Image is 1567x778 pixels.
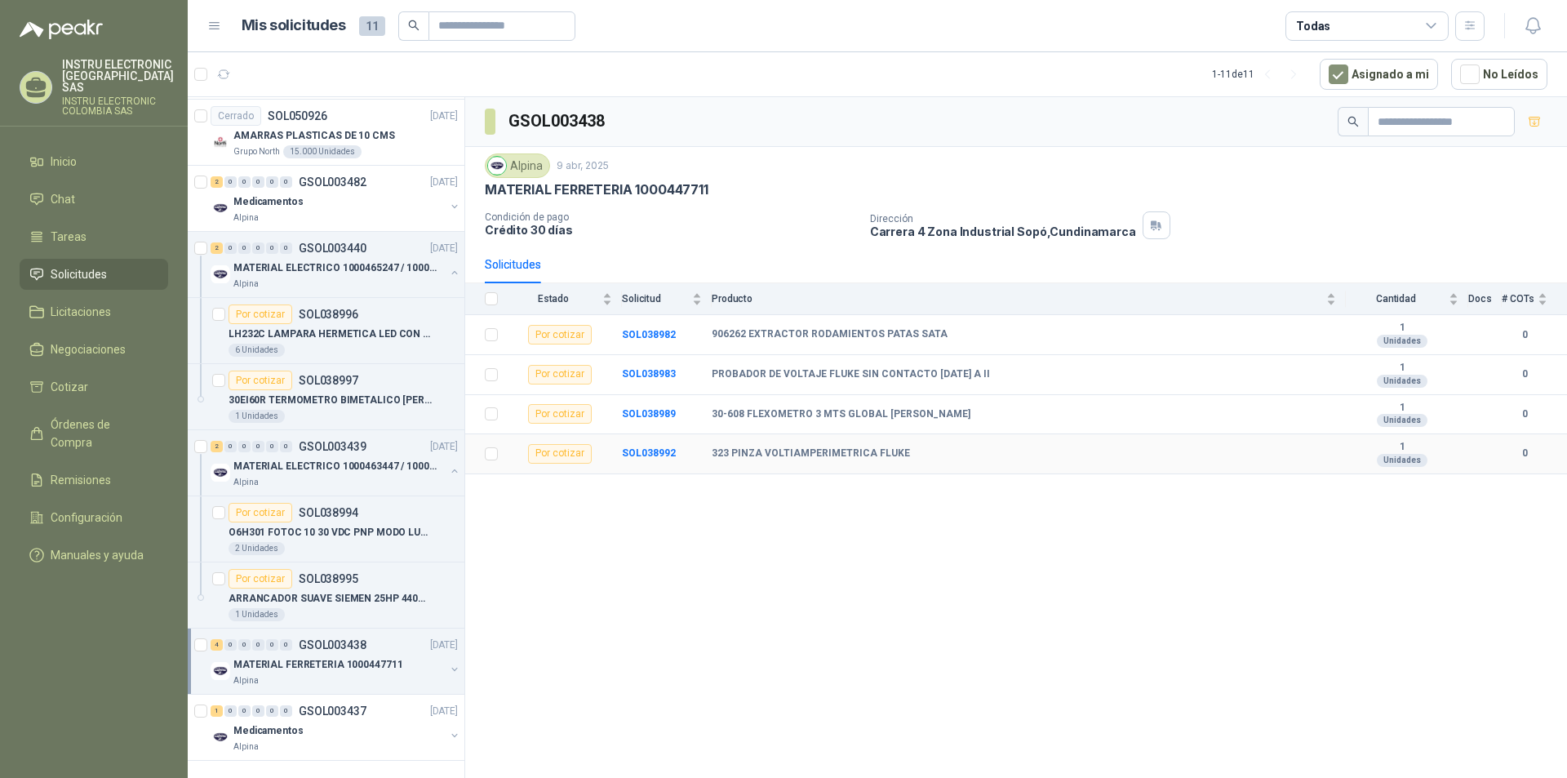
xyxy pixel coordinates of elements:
p: INSTRU ELECTRONIC [GEOGRAPHIC_DATA] SAS [62,59,174,93]
span: Estado [508,293,599,305]
span: # COTs [1502,293,1534,305]
span: Solicitud [622,293,689,305]
a: Por cotizarSOL038995ARRANCADOR SUAVE SIEMEN 25HP 440VAC 60HZ1 Unidades [188,562,464,629]
p: [DATE] [430,439,458,455]
div: 0 [280,705,292,717]
p: Grupo North [233,145,280,158]
div: 4 [211,639,223,651]
div: 0 [224,705,237,717]
b: 1 [1346,402,1458,415]
img: Company Logo [211,198,230,218]
p: 9 abr, 2025 [557,158,609,174]
span: Configuración [51,509,122,527]
p: Alpina [233,476,259,489]
a: Por cotizarSOL038994O6H301 FOTOC 10 30 VDC PNP MODO LUZ/OSC2 Unidades [188,496,464,562]
p: Alpina [233,278,259,291]
p: Alpina [233,674,259,687]
div: Todas [1296,17,1330,35]
a: SOL038992 [622,447,676,459]
span: 11 [359,16,385,36]
div: 0 [252,242,264,254]
a: Tareas [20,221,168,252]
div: 1 Unidades [229,410,285,423]
th: Cantidad [1346,283,1468,315]
div: 2 [211,176,223,188]
a: 4 0 0 0 0 0 GSOL003438[DATE] Company LogoMATERIAL FERRETERIA 1000447711Alpina [211,635,461,687]
p: Carrera 4 Zona Industrial Sopó , Cundinamarca [870,225,1136,238]
div: 0 [266,176,278,188]
div: 0 [252,176,264,188]
p: AMARRAS PLASTICAS DE 10 CMS [233,128,395,144]
span: Chat [51,190,75,208]
p: SOL038994 [299,507,358,518]
p: [DATE] [430,704,458,719]
h3: GSOL003438 [508,109,607,134]
p: Alpina [233,211,259,225]
div: 2 [211,242,223,254]
p: LH232C LAMPARA HERMETICA LED CON PROTECCION EN ACRILICO 2 X 32 COLGANTE [229,327,432,342]
div: 0 [238,639,251,651]
p: GSOL003439 [299,441,366,452]
div: Cerrado [211,106,261,126]
b: 0 [1502,367,1547,382]
div: 2 Unidades [229,542,285,555]
p: [DATE] [430,241,458,256]
b: 30-608 FLEXOMETRO 3 MTS GLOBAL [PERSON_NAME] [712,408,970,421]
div: 1 [211,705,223,717]
div: 0 [224,176,237,188]
div: Unidades [1377,414,1427,427]
span: Producto [712,293,1323,305]
h1: Mis solicitudes [242,14,346,38]
p: Alpina [233,740,259,754]
div: 0 [238,705,251,717]
div: Unidades [1377,454,1427,467]
div: 0 [238,242,251,254]
div: Por cotizar [229,503,292,522]
div: Por cotizar [229,305,292,324]
p: MATERIAL ELECTRICO 1000465247 / 1000466995 [233,260,437,276]
div: Unidades [1377,375,1427,388]
a: Por cotizarSOL038996LH232C LAMPARA HERMETICA LED CON PROTECCION EN ACRILICO 2 X 32 COLGANTE6 Unid... [188,298,464,364]
div: 1 Unidades [229,608,285,621]
a: Manuales y ayuda [20,540,168,571]
b: PROBADOR DE VOLTAJE FLUKE SIN CONTACTO [DATE] A II [712,368,990,381]
p: O6H301 FOTOC 10 30 VDC PNP MODO LUZ/OSC [229,525,432,540]
button: No Leídos [1451,59,1547,90]
p: [DATE] [430,638,458,653]
a: Órdenes de Compra [20,409,168,458]
p: GSOL003482 [299,176,366,188]
b: 0 [1502,407,1547,422]
b: 0 [1502,327,1547,343]
div: 0 [280,441,292,452]
b: 0 [1502,446,1547,461]
p: ARRANCADOR SUAVE SIEMEN 25HP 440VAC 60HZ [229,591,432,607]
p: Crédito 30 días [485,223,857,237]
a: Chat [20,184,168,215]
p: Medicamentos [233,723,304,739]
img: Company Logo [211,132,230,152]
span: Licitaciones [51,303,111,321]
div: Por cotizar [528,365,592,385]
p: GSOL003438 [299,639,366,651]
div: 0 [266,441,278,452]
th: Docs [1468,283,1502,315]
a: Por cotizarSOL03899730EI60R TERMOMETRO BIMETALICO [PERSON_NAME]1 Unidades [188,364,464,430]
div: 0 [252,441,264,452]
a: Remisiones [20,465,168,496]
span: Cantidad [1346,293,1445,305]
b: SOL038983 [622,368,676,380]
div: 1 - 11 de 11 [1212,61,1307,87]
p: Medicamentos [233,194,304,210]
img: Company Logo [211,265,230,284]
img: Company Logo [211,727,230,747]
div: 0 [224,441,237,452]
b: 323 PINZA VOLTIAMPERIMETRICA FLUKE [712,447,910,460]
p: Condición de pago [485,211,857,223]
a: SOL038982 [622,329,676,340]
th: # COTs [1502,283,1567,315]
div: Por cotizar [528,444,592,464]
img: Company Logo [211,463,230,482]
p: SOL038995 [299,573,358,585]
span: search [408,20,419,31]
